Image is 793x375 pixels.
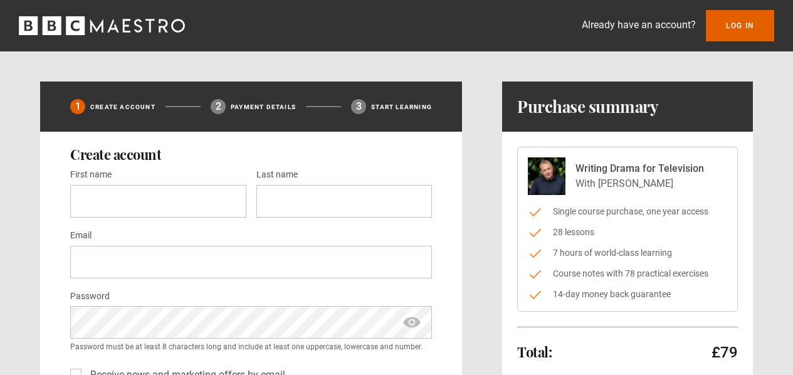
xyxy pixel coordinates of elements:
svg: BBC Maestro [19,16,185,35]
h2: Create account [70,147,432,162]
p: £79 [712,342,738,362]
li: Course notes with 78 practical exercises [528,267,727,280]
div: 2 [211,99,226,114]
li: 14-day money back guarantee [528,288,727,301]
div: 1 [70,99,85,114]
li: 7 hours of world-class learning [528,246,727,260]
div: 3 [351,99,366,114]
a: Log In [706,10,774,41]
p: Start learning [371,102,432,112]
p: Already have an account? [582,18,696,33]
p: Payment details [231,102,296,112]
label: Password [70,289,110,304]
label: Email [70,228,92,243]
label: Last name [256,167,298,182]
label: First name [70,167,112,182]
p: Writing Drama for Television [575,161,704,176]
span: show password [402,306,422,339]
small: Password must be at least 8 characters long and include at least one uppercase, lowercase and num... [70,341,432,352]
li: Single course purchase, one year access [528,205,727,218]
p: Create Account [90,102,155,112]
p: With [PERSON_NAME] [575,176,704,191]
li: 28 lessons [528,226,727,239]
h2: Total: [517,344,552,359]
h1: Purchase summary [517,97,658,117]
